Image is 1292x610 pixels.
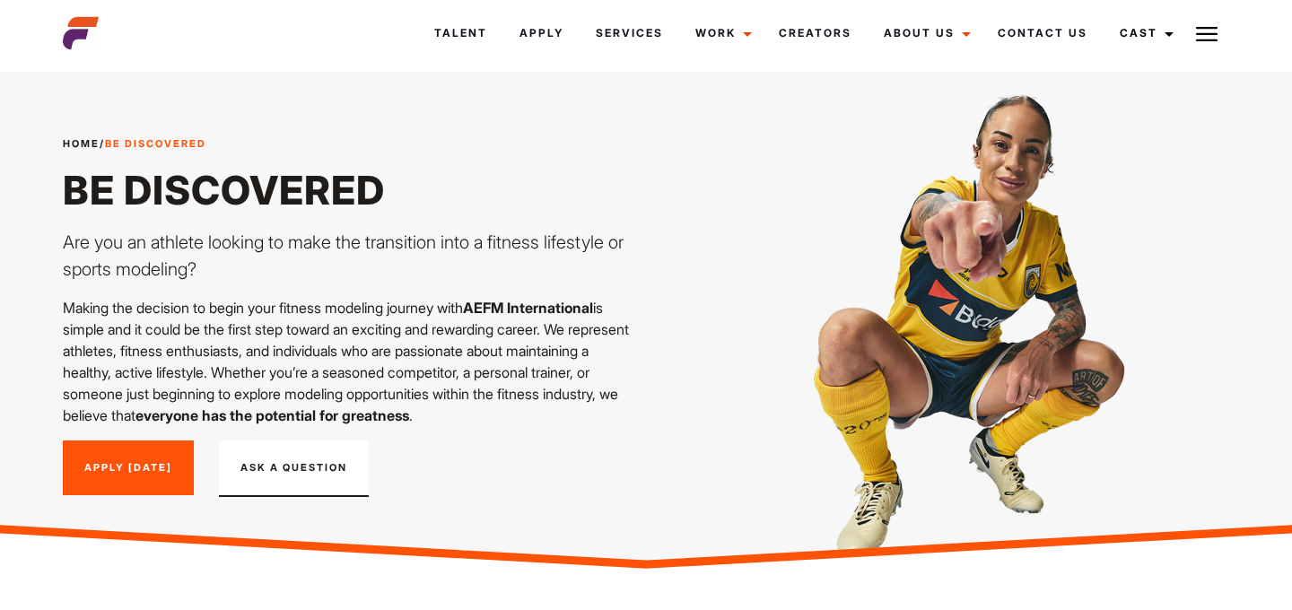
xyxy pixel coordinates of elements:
[63,166,635,214] h1: Be Discovered
[105,137,206,150] strong: Be Discovered
[580,9,679,57] a: Services
[679,9,763,57] a: Work
[219,440,369,498] button: Ask A Question
[63,440,194,496] a: Apply [DATE]
[1196,23,1218,45] img: Burger icon
[868,9,982,57] a: About Us
[63,297,635,426] p: Making the decision to begin your fitness modeling journey with is simple and it could be the fir...
[982,9,1104,57] a: Contact Us
[63,136,206,152] span: /
[418,9,503,57] a: Talent
[135,406,409,424] strong: everyone has the potential for greatness
[63,229,635,283] p: Are you an athlete looking to make the transition into a fitness lifestyle or sports modeling?
[463,299,593,317] strong: AEFM International
[63,15,99,51] img: cropped-aefm-brand-fav-22-square.png
[763,9,868,57] a: Creators
[63,137,100,150] a: Home
[1104,9,1184,57] a: Cast
[503,9,580,57] a: Apply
